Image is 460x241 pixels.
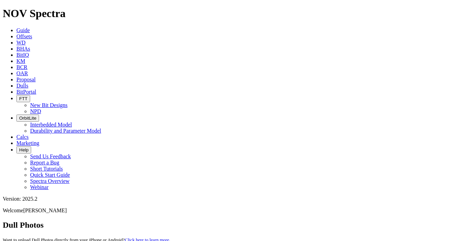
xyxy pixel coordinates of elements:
h1: NOV Spectra [3,7,457,20]
a: Guide [16,27,30,33]
a: Offsets [16,34,32,39]
a: Dulls [16,83,28,89]
h2: Dull Photos [3,220,457,230]
div: Version: 2025.2 [3,196,457,202]
a: BHAs [16,46,30,52]
a: Durability and Parameter Model [30,128,101,134]
a: Interbedded Model [30,122,72,128]
a: Calcs [16,134,29,140]
a: Webinar [30,184,49,190]
a: Report a Bug [30,160,59,165]
p: Welcome [3,207,457,214]
span: FTT [19,96,27,101]
a: Quick Start Guide [30,172,70,178]
button: Help [16,146,31,153]
button: FTT [16,95,30,102]
a: OAR [16,70,28,76]
a: BCR [16,64,27,70]
a: Marketing [16,140,39,146]
a: Proposal [16,77,36,82]
a: NPD [30,108,41,114]
a: Send Us Feedback [30,153,71,159]
a: KM [16,58,25,64]
a: Spectra Overview [30,178,69,184]
a: BitIQ [16,52,29,58]
a: BitPortal [16,89,36,95]
a: New Bit Designs [30,102,67,108]
span: OrbitLite [19,116,36,121]
span: Help [19,147,28,152]
button: OrbitLite [16,115,39,122]
a: WD [16,40,26,45]
a: Short Tutorials [30,166,63,172]
span: [PERSON_NAME] [23,207,67,213]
